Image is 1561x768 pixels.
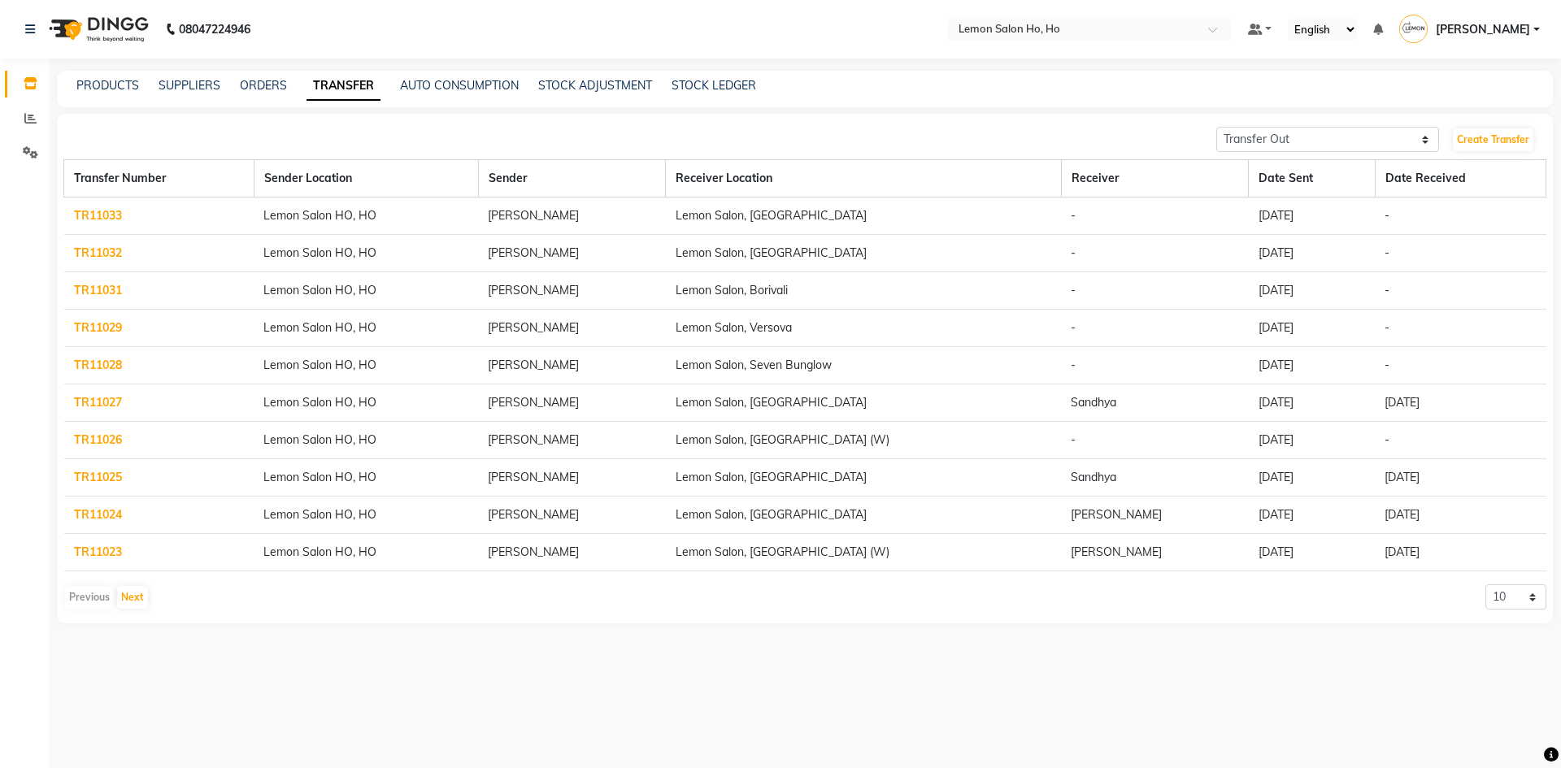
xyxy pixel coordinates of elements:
td: [PERSON_NAME] [478,459,665,497]
a: AUTO CONSUMPTION [400,78,519,93]
td: [DATE] [1375,384,1546,422]
td: Lemon Salon HO, HO [254,310,478,347]
td: Lemon Salon, [GEOGRAPHIC_DATA] [666,497,1061,534]
td: - [1375,347,1546,384]
th: Receiver [1061,160,1248,197]
td: Sandhya [1061,459,1248,497]
td: - [1375,272,1546,310]
td: Lemon Salon, Seven Bunglow [666,347,1061,384]
td: - [1061,272,1248,310]
td: - [1061,347,1248,384]
td: [PERSON_NAME] [478,534,665,571]
td: Lemon Salon HO, HO [254,422,478,459]
td: [DATE] [1249,197,1376,235]
a: TR11027 [74,395,122,410]
td: Lemon Salon HO, HO [254,534,478,571]
a: PRODUCTS [76,78,139,93]
td: - [1061,422,1248,459]
a: TR11029 [74,320,122,335]
a: TRANSFER [307,72,380,101]
td: Lemon Salon, [GEOGRAPHIC_DATA] [666,459,1061,497]
td: - [1061,235,1248,272]
a: ORDERS [240,78,287,93]
td: [DATE] [1375,459,1546,497]
td: Lemon Salon HO, HO [254,497,478,534]
td: [PERSON_NAME] [1061,497,1248,534]
td: [PERSON_NAME] [478,310,665,347]
a: SUPPLIERS [159,78,220,93]
td: [DATE] [1249,310,1376,347]
td: [PERSON_NAME] [478,384,665,422]
a: TR11028 [74,358,122,372]
b: 08047224946 [179,7,250,52]
td: Lemon Salon, [GEOGRAPHIC_DATA] (W) [666,534,1061,571]
td: [DATE] [1249,272,1376,310]
td: - [1375,422,1546,459]
td: [DATE] [1249,459,1376,497]
a: TR11031 [74,283,122,297]
img: logo [41,7,153,52]
a: TR11023 [74,545,122,559]
td: [PERSON_NAME] [478,347,665,384]
a: STOCK ADJUSTMENT [538,78,652,93]
td: Lemon Salon HO, HO [254,272,478,310]
th: Transfer Number [64,160,254,197]
td: Lemon Salon, [GEOGRAPHIC_DATA] [666,235,1061,272]
td: Lemon Salon HO, HO [254,459,478,497]
td: [DATE] [1375,534,1546,571]
td: [DATE] [1249,497,1376,534]
th: Date Received [1375,160,1546,197]
a: TR11026 [74,432,122,447]
td: [PERSON_NAME] [478,235,665,272]
td: [PERSON_NAME] [478,422,665,459]
td: [PERSON_NAME] [478,497,665,534]
td: Lemon Salon HO, HO [254,384,478,422]
th: Sender Location [254,160,478,197]
td: - [1375,197,1546,235]
td: [DATE] [1249,384,1376,422]
td: [DATE] [1375,497,1546,534]
td: [DATE] [1249,235,1376,272]
span: [PERSON_NAME] [1436,21,1530,38]
button: Next [117,586,148,609]
td: [PERSON_NAME] [478,272,665,310]
img: Zafar Palawkar [1399,15,1428,43]
td: - [1375,310,1546,347]
td: [DATE] [1249,422,1376,459]
td: Lemon Salon HO, HO [254,347,478,384]
td: Lemon Salon, Borivali [666,272,1061,310]
th: Receiver Location [666,160,1061,197]
th: Sender [478,160,665,197]
td: Lemon Salon HO, HO [254,235,478,272]
a: TR11024 [74,507,122,522]
a: TR11033 [74,208,122,223]
td: Lemon Salon, [GEOGRAPHIC_DATA] (W) [666,422,1061,459]
a: TR11025 [74,470,122,484]
td: Lemon Salon, [GEOGRAPHIC_DATA] [666,384,1061,422]
td: Lemon Salon, [GEOGRAPHIC_DATA] [666,197,1061,235]
a: TR11032 [74,245,122,260]
th: Date Sent [1249,160,1376,197]
td: Lemon Salon, Versova [666,310,1061,347]
a: Create Transfer [1453,128,1533,151]
td: - [1061,310,1248,347]
td: [PERSON_NAME] [478,197,665,235]
td: - [1061,197,1248,235]
td: Lemon Salon HO, HO [254,197,478,235]
td: - [1375,235,1546,272]
td: [PERSON_NAME] [1061,534,1248,571]
td: Sandhya [1061,384,1248,422]
td: [DATE] [1249,534,1376,571]
td: [DATE] [1249,347,1376,384]
a: STOCK LEDGER [672,78,756,93]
